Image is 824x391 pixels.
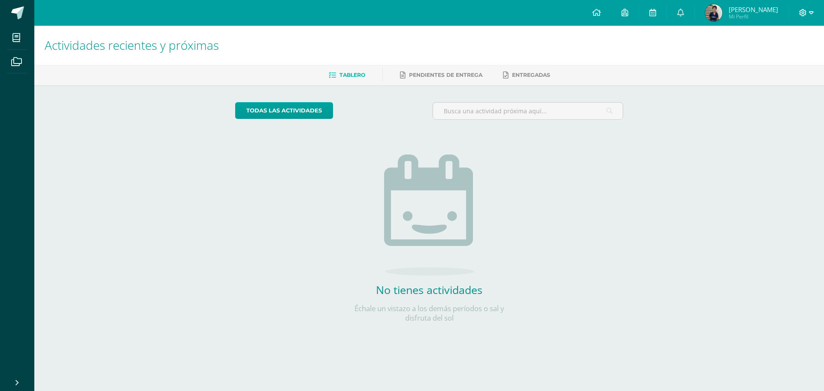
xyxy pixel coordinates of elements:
span: Pendientes de entrega [409,72,482,78]
a: Entregadas [503,68,550,82]
h2: No tienes actividades [343,282,515,297]
span: Entregadas [512,72,550,78]
a: Tablero [329,68,365,82]
input: Busca una actividad próxima aquí... [433,103,623,119]
span: Mi Perfil [729,13,778,20]
img: no_activities.png [384,155,474,276]
p: Échale un vistazo a los demás períodos o sal y disfruta del sol [343,304,515,323]
img: 1535c0312ae203c30d44d59aa01203f9.png [705,4,722,21]
a: Pendientes de entrega [400,68,482,82]
span: [PERSON_NAME] [729,5,778,14]
a: todas las Actividades [235,102,333,119]
span: Tablero [339,72,365,78]
span: Actividades recientes y próximas [45,37,219,53]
